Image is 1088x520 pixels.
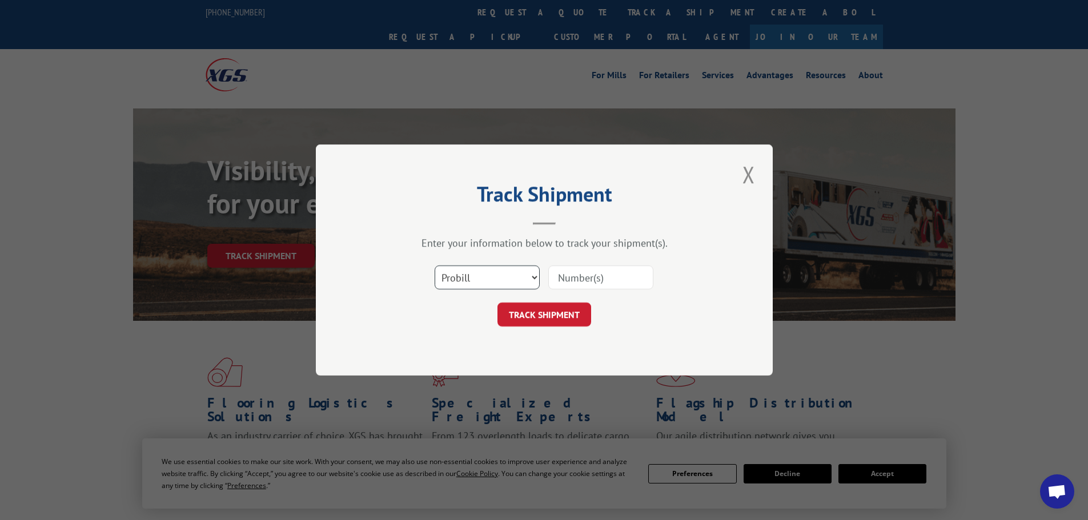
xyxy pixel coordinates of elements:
[548,265,653,289] input: Number(s)
[739,159,758,190] button: Close modal
[497,303,591,326] button: TRACK SHIPMENT
[1040,474,1074,509] a: Open chat
[373,186,716,208] h2: Track Shipment
[373,236,716,249] div: Enter your information below to track your shipment(s).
